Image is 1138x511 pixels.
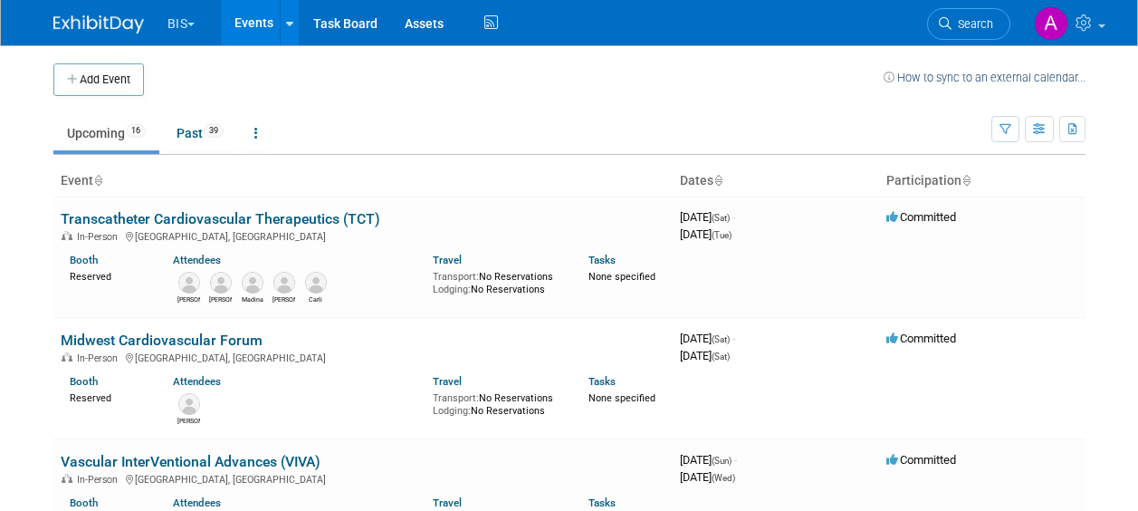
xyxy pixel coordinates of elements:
[163,116,237,150] a: Past39
[879,166,1085,197] th: Participation
[53,166,673,197] th: Event
[93,173,102,188] a: Sort by Event Name
[61,350,665,364] div: [GEOGRAPHIC_DATA], [GEOGRAPHIC_DATA]
[732,210,735,224] span: -
[712,230,732,240] span: (Tue)
[61,453,320,470] a: Vascular InterVentional Advances (VIVA)
[433,497,462,509] a: Travel
[433,375,462,388] a: Travel
[61,228,665,243] div: [GEOGRAPHIC_DATA], [GEOGRAPHIC_DATA]
[70,375,98,388] a: Booth
[209,294,232,304] div: Kevin O'Neill
[210,272,232,294] img: Kevin O'Neill
[177,415,200,426] div: Kim Herring
[77,474,123,486] span: In-Person
[126,124,146,138] span: 16
[178,393,200,415] img: Kim Herring
[680,349,730,362] span: [DATE]
[734,453,737,467] span: -
[886,453,956,467] span: Committed
[588,497,616,509] a: Tasks
[952,17,993,31] span: Search
[304,294,327,304] div: Carli Vizak
[680,453,737,467] span: [DATE]
[433,267,561,295] div: No Reservations No Reservations
[680,332,735,345] span: [DATE]
[61,332,263,349] a: Midwest Cardiovascular Forum
[1034,6,1068,41] img: Audra Fidelibus
[61,471,665,486] div: [GEOGRAPHIC_DATA], [GEOGRAPHIC_DATA]
[712,473,735,483] span: (Wed)
[53,116,159,150] a: Upcoming16
[712,456,732,466] span: (Sun)
[53,63,144,96] button: Add Event
[961,173,971,188] a: Sort by Participation Type
[204,124,224,138] span: 39
[70,267,147,284] div: Reserved
[886,210,956,224] span: Committed
[62,231,72,240] img: In-Person Event
[712,213,730,223] span: (Sat)
[588,254,616,266] a: Tasks
[53,15,144,34] img: ExhibitDay
[680,227,732,241] span: [DATE]
[173,497,221,509] a: Attendees
[927,8,1010,40] a: Search
[588,271,655,283] span: None specified
[62,352,72,362] img: In-Person Event
[62,474,72,483] img: In-Person Event
[77,352,123,364] span: In-Person
[70,389,147,405] div: Reserved
[273,294,295,304] div: Dave Mittl
[61,210,380,227] a: Transcatheter Cardiovascular Therapeutics (TCT)
[433,392,479,404] span: Transport:
[673,166,879,197] th: Dates
[305,272,327,294] img: Carli Vizak
[884,71,1085,84] a: How to sync to an external calendar...
[242,272,263,294] img: Madina Eason
[588,392,655,404] span: None specified
[588,375,616,388] a: Tasks
[433,271,479,283] span: Transport:
[241,294,263,304] div: Madina Eason
[173,254,221,266] a: Attendees
[712,334,730,344] span: (Sat)
[732,332,735,345] span: -
[680,470,735,484] span: [DATE]
[177,294,200,304] div: Joe Alfaro
[273,272,295,294] img: Dave Mittl
[178,272,200,294] img: Joe Alfaro
[70,254,98,266] a: Booth
[433,405,471,417] span: Lodging:
[173,375,221,388] a: Attendees
[433,389,561,417] div: No Reservations No Reservations
[712,352,730,362] span: (Sat)
[70,497,98,509] a: Booth
[77,231,123,243] span: In-Person
[680,210,735,224] span: [DATE]
[713,173,722,188] a: Sort by Start Date
[433,254,462,266] a: Travel
[433,284,471,295] span: Lodging:
[886,332,956,345] span: Committed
